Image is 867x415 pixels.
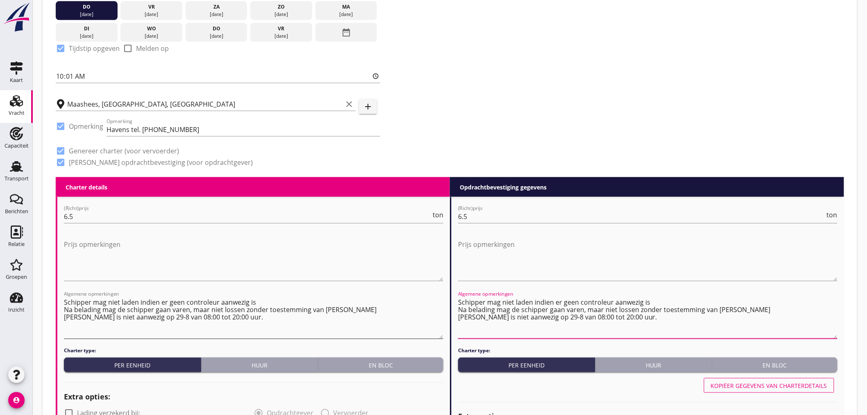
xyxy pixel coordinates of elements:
div: [DATE] [252,11,310,18]
div: En bloc [322,361,440,369]
div: Kopiëer gegevens van charterdetails [711,381,827,390]
div: Per eenheid [461,361,592,369]
div: Relatie [8,242,25,247]
div: vr [252,25,310,32]
textarea: Prijs opmerkingen [458,238,837,281]
div: [DATE] [188,32,245,40]
label: Opmerking [69,122,103,130]
button: Huur [595,358,713,372]
img: logo-small.a267ee39.svg [2,2,31,32]
input: (Richt)prijs [458,210,825,223]
div: zo [252,3,310,11]
div: [DATE] [252,32,310,40]
div: ma [318,3,375,11]
div: do [188,25,245,32]
div: vr [123,3,180,11]
textarea: Algemene opmerkingen [64,296,443,339]
input: Opmerking [107,123,380,136]
div: [DATE] [58,11,116,18]
div: Groepen [6,274,27,280]
input: (Richt)prijs [64,210,431,223]
i: date_range [341,25,351,40]
div: Transport [5,176,29,181]
label: Melden op [136,44,169,52]
button: Kopiëer gegevens van charterdetails [704,378,834,393]
textarea: Algemene opmerkingen [458,296,837,339]
span: ton [827,212,837,218]
button: En bloc [713,358,837,372]
div: [DATE] [123,11,180,18]
i: clear [344,99,354,109]
label: [PERSON_NAME] opdrachtbevestiging (voor opdrachtgever) [69,158,253,166]
input: Losplaats [67,98,343,111]
button: Huur [201,358,318,372]
button: Per eenheid [64,358,201,372]
button: En bloc [318,358,443,372]
span: ton [433,212,443,218]
div: do [58,3,116,11]
h4: Charter type: [458,347,837,354]
div: [DATE] [58,32,116,40]
i: account_circle [8,392,25,408]
div: Inzicht [8,307,25,312]
textarea: Prijs opmerkingen [64,238,443,281]
div: di [58,25,116,32]
div: [DATE] [318,11,375,18]
div: Huur [599,361,709,369]
i: add [363,102,373,112]
label: Tijdstip opgeven [69,44,120,52]
div: Capaciteit [5,143,29,148]
div: [DATE] [188,11,245,18]
div: Vracht [9,110,25,116]
div: wo [123,25,180,32]
div: Berichten [5,209,28,214]
div: Per eenheid [67,361,197,369]
h2: Extra opties: [64,391,443,402]
label: Genereer charter (voor vervoerder) [69,147,179,155]
h4: Charter type: [64,347,443,354]
div: [DATE] [123,32,180,40]
div: Huur [204,361,315,369]
div: za [188,3,245,11]
div: Kaart [10,78,23,83]
button: Per eenheid [458,358,595,372]
div: En bloc [716,361,834,369]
